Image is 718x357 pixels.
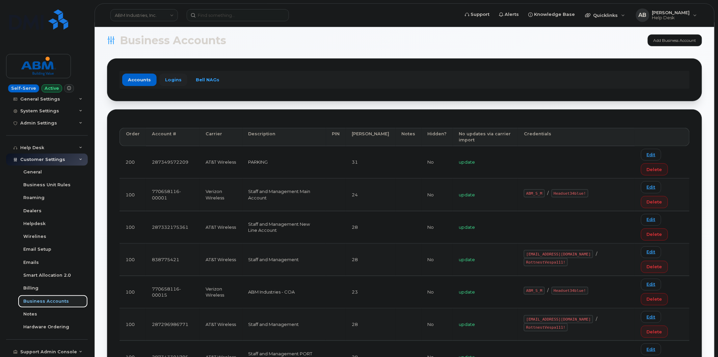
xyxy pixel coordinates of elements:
span: / [596,251,597,256]
td: 287349572209 [146,146,200,178]
button: Delete [641,196,668,208]
button: Delete [641,163,668,175]
td: No [422,178,453,211]
span: / [548,287,549,293]
code: [EMAIL_ADDRESS][DOMAIN_NAME] [524,315,593,323]
a: Bell NAGs [190,74,225,86]
span: update [459,159,475,165]
td: 28 [346,308,396,341]
a: Edit [641,279,661,291]
td: 287332175361 [146,211,200,244]
td: Staff and Management [242,308,326,341]
span: / [596,316,597,322]
td: 28 [346,211,396,244]
td: 100 [119,308,146,341]
span: update [459,289,475,295]
span: Delete [647,296,662,302]
span: update [459,322,475,327]
td: 100 [119,244,146,276]
button: Delete [641,261,668,273]
button: Delete [641,228,668,241]
td: AT&T Wireless [200,211,242,244]
td: Staff and Management Main Account [242,178,326,211]
span: Delete [647,231,662,238]
th: Order [119,128,146,146]
td: 100 [119,178,146,211]
td: 838775421 [146,244,200,276]
a: Edit [641,149,661,161]
span: update [459,192,475,197]
span: Delete [647,166,662,173]
td: 28 [346,244,396,276]
td: Verizon Wireless [200,178,242,211]
th: Credentials [518,128,635,146]
td: 31 [346,146,396,178]
td: 200 [119,146,146,178]
td: 100 [119,211,146,244]
code: ABM_S_M [524,189,544,197]
button: Delete [641,293,668,305]
a: Add Business Account [648,34,702,46]
th: No updates via carrier import [453,128,518,146]
span: Delete [647,199,662,205]
th: PIN [326,128,346,146]
td: 287296986771 [146,308,200,341]
code: ABM_S_M [524,287,544,295]
th: Carrier [200,128,242,146]
code: RottnestVespa111! [524,258,568,266]
button: Delete [641,326,668,338]
code: [EMAIL_ADDRESS][DOMAIN_NAME] [524,250,593,258]
td: ABM Industries - COA [242,276,326,308]
td: No [422,244,453,276]
code: RottnestVespa111! [524,323,568,331]
td: No [422,308,453,341]
a: Logins [159,74,187,86]
a: Edit [641,311,661,323]
th: Description [242,128,326,146]
td: Staff and Management New Line Account [242,211,326,244]
code: Headset34blue! [552,189,588,197]
a: Edit [641,344,661,355]
code: Headset34blue! [552,287,588,295]
span: / [548,190,549,196]
a: Edit [641,246,661,258]
td: PARKING [242,146,326,178]
span: Delete [647,264,662,270]
td: AT&T Wireless [200,146,242,178]
th: Notes [396,128,422,146]
td: 24 [346,178,396,211]
a: Accounts [122,74,157,86]
td: AT&T Wireless [200,308,242,341]
span: Delete [647,329,662,335]
td: No [422,146,453,178]
a: Edit [641,181,661,193]
td: 770658116-00001 [146,178,200,211]
td: AT&T Wireless [200,244,242,276]
span: update [459,224,475,230]
td: No [422,276,453,308]
th: [PERSON_NAME] [346,128,396,146]
td: Verizon Wireless [200,276,242,308]
th: Hidden? [422,128,453,146]
td: 23 [346,276,396,308]
td: 770658116-00015 [146,276,200,308]
td: 100 [119,276,146,308]
th: Account # [146,128,200,146]
span: update [459,257,475,262]
td: Staff and Management [242,244,326,276]
a: Edit [641,214,661,226]
span: Business Accounts [120,35,226,46]
td: No [422,211,453,244]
